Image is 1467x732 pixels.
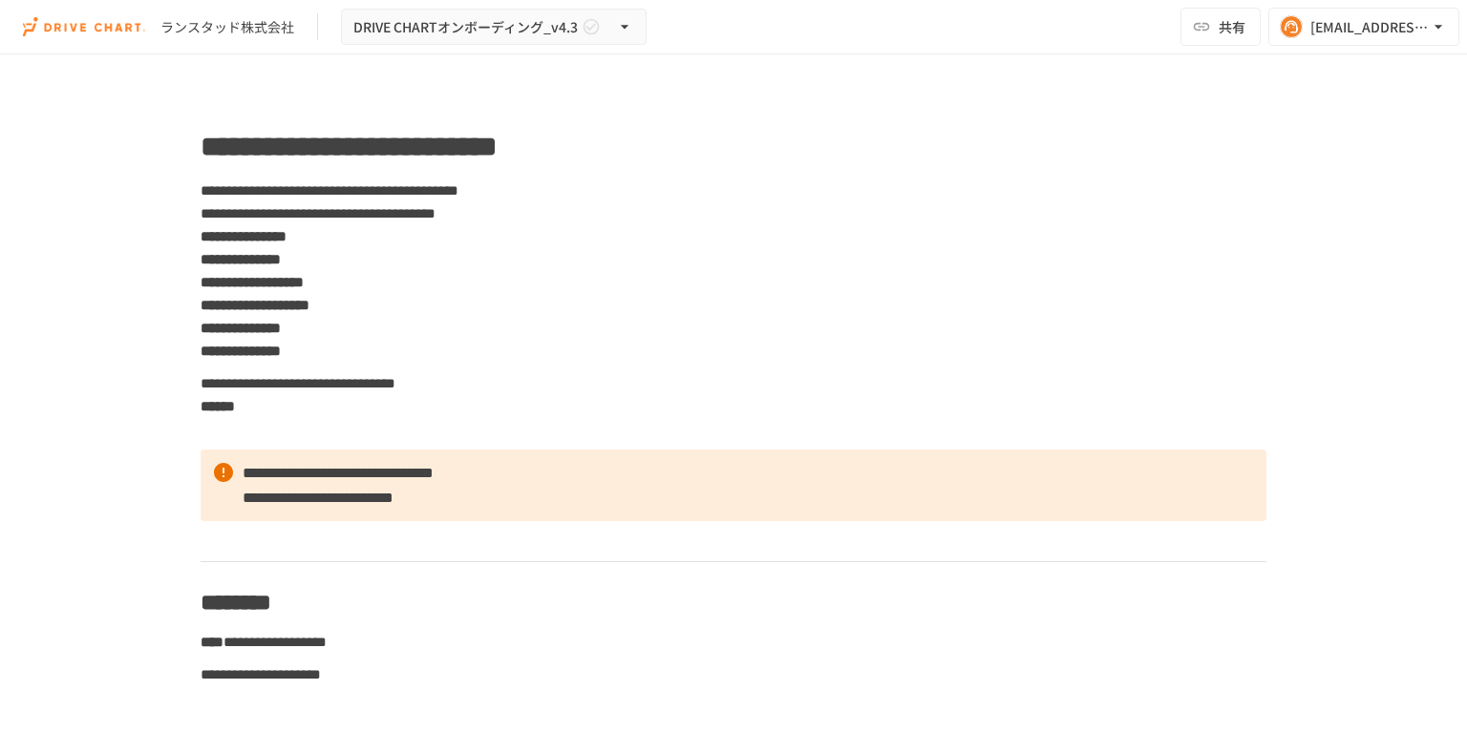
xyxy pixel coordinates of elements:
[353,15,578,39] span: DRIVE CHARTオンボーディング_v4.3
[341,9,647,46] button: DRIVE CHARTオンボーディング_v4.3
[1219,16,1245,37] span: 共有
[1310,15,1429,39] div: [EMAIL_ADDRESS][DOMAIN_NAME]
[23,11,145,42] img: i9VDDS9JuLRLX3JIUyK59LcYp6Y9cayLPHs4hOxMB9W
[1180,8,1261,46] button: 共有
[1268,8,1459,46] button: [EMAIL_ADDRESS][DOMAIN_NAME]
[160,17,294,37] div: ランスタッド株式会社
